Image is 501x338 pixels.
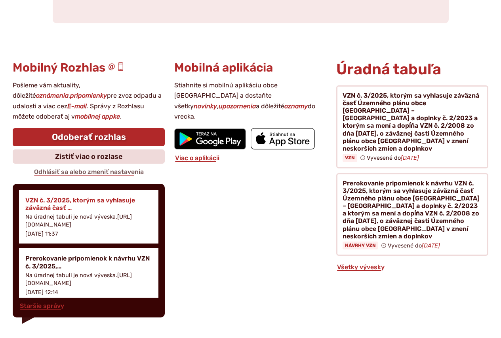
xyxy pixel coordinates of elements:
[25,255,152,270] h4: Prerokovanie pripomienok k návrhu VZN č. 3/2025,…
[336,85,488,168] a: VZN č. 3/2025, ktorým sa vyhlasuje záväzná časť Územného plánu obce [GEOGRAPHIC_DATA] – [GEOGRAPH...
[70,92,107,99] strong: pripomienky
[67,102,87,110] strong: E-mail
[19,248,158,302] a: Prerokovanie pripomienok k návrhu VZN č. 3/2025,… Na úradnej tabuli je nová výveska.[URL][DOMAIN_...
[25,272,152,287] p: Na úradnej tabuli je nová výveska.[URL][DOMAIN_NAME]
[219,102,256,110] strong: upozornenia
[19,190,158,244] a: VZN č. 3/2025, ktorým sa vyhlasuje záväzná časť … Na úradnej tabuli je nová výveska.[URL][DOMAIN_...
[251,128,315,149] img: Prejsť na mobilnú aplikáciu Sekule v App Store
[13,80,165,122] p: Pošleme vám aktuality, dôležité , pre zvoz odpadu a udalosti a viac cez . Správy z Rozhlasu môžet...
[13,128,165,146] a: Odoberať rozhlas
[25,213,152,229] p: Na úradnej tabuli je nová výveska.[URL][DOMAIN_NAME]
[13,149,165,164] a: Zistiť viac o rozlase
[336,263,385,271] a: Všetky vývesky
[36,92,69,99] strong: oznámenia
[336,61,488,78] h2: Úradná tabuľa
[336,173,488,256] a: Prerokovanie pripomienok k návrhu VZN č. 3/2025, ktorým sa vyhlasuje záväzná časť Územného plánu ...
[194,102,217,110] strong: novinky
[19,302,65,310] a: Staršie správy
[25,230,58,237] p: [DATE] 11:37
[174,61,326,74] h3: Mobilná aplikácia
[25,289,58,296] p: [DATE] 12:14
[33,168,145,176] a: Odhlásiť sa alebo zmeniť nastavenia
[75,113,120,120] strong: mobilnej appke
[284,102,308,110] strong: oznamy
[13,61,165,74] h3: Mobilný Rozhlas
[174,128,246,150] img: Prejsť na mobilnú aplikáciu Sekule v službe Google Play
[174,154,220,162] a: Viac o aplikácii
[174,80,326,122] p: Stiahnite si mobilnú aplikáciu obce [GEOGRAPHIC_DATA] a dostaňte všetky , a dôležité do vrecka.
[25,196,152,211] h4: VZN č. 3/2025, ktorým sa vyhlasuje záväzná časť …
